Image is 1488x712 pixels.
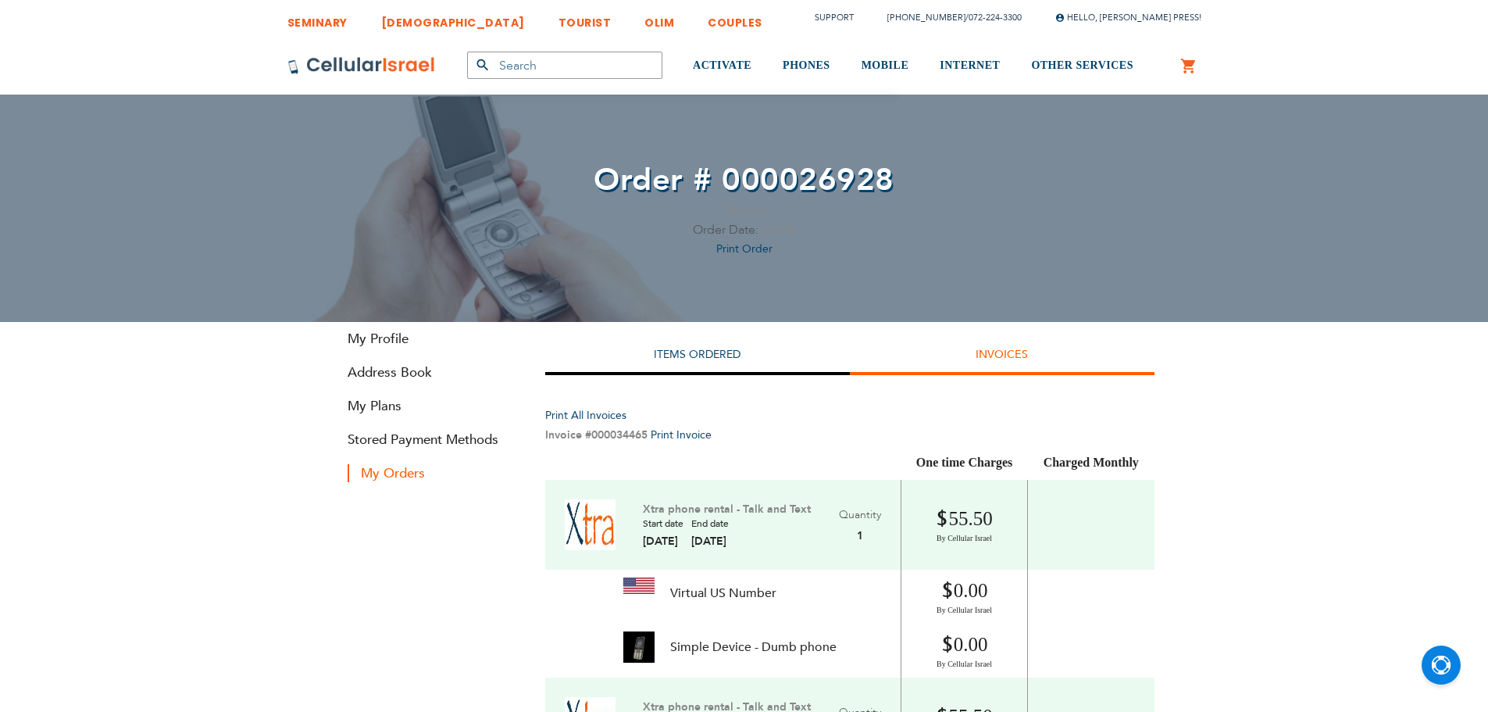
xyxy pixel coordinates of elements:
a: 072-224-3300 [969,12,1022,23]
span: Charged Monthly [1044,456,1139,469]
strong: Virtual US Number [670,585,776,601]
strong: Invoices [976,347,1028,362]
a: Print Order [716,242,773,256]
span: Order Date: [693,221,758,238]
span: By Cellular Israel [913,533,1016,544]
a: [DEMOGRAPHIC_DATA] [381,4,525,33]
a: Address Book [334,363,522,381]
span: [DATE] [762,223,795,238]
span: On Hold [723,203,765,218]
li: / [872,6,1022,29]
img: Cellular Israel Logo [287,56,436,75]
span: One time Charges [916,456,1013,469]
a: OTHER SERVICES [1031,37,1133,95]
a: My Plans [334,397,522,415]
td: 55.50 [901,480,1028,570]
a: TOURIST [558,4,612,33]
a: PHONES [783,37,830,95]
a: ACTIVATE [693,37,751,95]
a: Support [815,12,854,23]
strong: Invoice #000034465 [545,428,648,442]
a: SEMINARY [287,4,348,33]
span: Start date [643,517,683,530]
a: INTERNET [940,37,1000,95]
span: By Cellular Israel [913,605,1016,616]
span: INTERNET [940,59,1000,71]
strong: My Orders [348,464,522,482]
a: COUPLES [708,4,762,33]
span: MOBILE [862,59,909,71]
span: Hello, [PERSON_NAME] Press! [1055,12,1201,23]
a: My Profile [334,330,522,348]
a: Stored Payment Methods [334,431,522,449]
img: us_flag_1_3.png [623,578,655,594]
img: xtra-logo_4.jpg [565,499,616,550]
a: Print Invoice [651,428,712,442]
span: [DATE] [691,534,729,549]
strong: Simple Device - Dumb phone [670,639,837,655]
span: End date [691,517,729,530]
span: $ [941,578,954,605]
a: My Orders [334,464,522,482]
a: Print All Invoices [545,408,626,423]
a: MOBILE [862,37,909,95]
span: PHONES [783,59,830,71]
img: img-20200616-wa0029_1_1.jpg [623,631,655,663]
span: $ [941,632,954,659]
span: 1 [857,528,863,543]
span: By Cellular Israel [913,659,1016,670]
span: Quantity [839,507,881,522]
span: Order # 000026928 [594,159,894,202]
input: Search [467,52,662,79]
a: [PHONE_NUMBER] [887,12,965,23]
span: OTHER SERVICES [1031,59,1133,71]
strong: Xtra phone rental - Talk and Text [643,502,811,517]
a: Items Ordered [654,347,740,362]
span: ACTIVATE [693,59,751,71]
td: 0.00 [901,570,1028,624]
a: OLIM [644,4,674,33]
span: [DATE] [643,534,683,549]
td: 0.00 [901,624,1028,678]
span: $ [936,506,948,533]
